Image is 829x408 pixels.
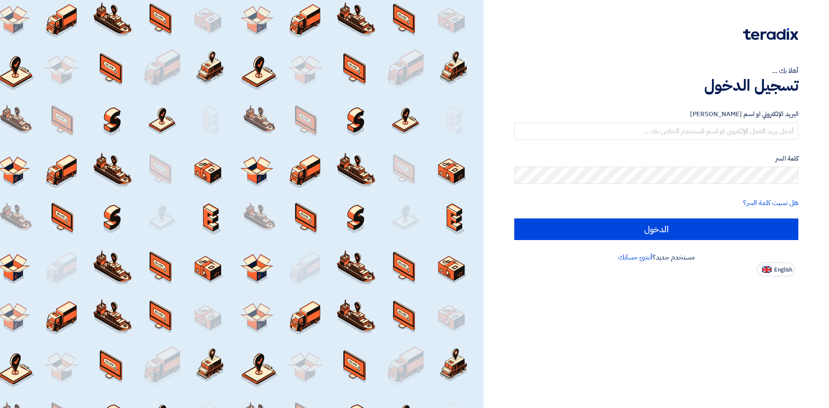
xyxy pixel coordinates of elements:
h1: تسجيل الدخول [514,76,798,95]
a: أنشئ حسابك [618,252,652,263]
label: كلمة السر [514,154,798,164]
a: هل نسيت كلمة السر؟ [743,198,798,208]
div: مستخدم جديد؟ [514,252,798,263]
input: الدخول [514,218,798,240]
button: English [757,263,795,276]
img: en-US.png [762,266,772,273]
span: English [774,267,792,273]
input: أدخل بريد العمل الإلكتروني او اسم المستخدم الخاص بك ... [514,123,798,140]
label: البريد الإلكتروني او اسم [PERSON_NAME] [514,109,798,119]
img: Teradix logo [743,28,798,40]
div: أهلا بك ... [514,66,798,76]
